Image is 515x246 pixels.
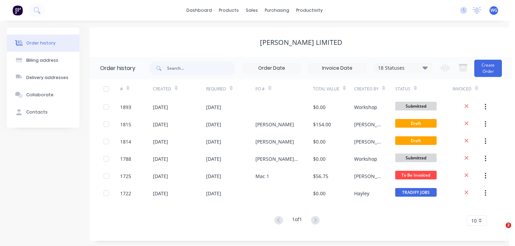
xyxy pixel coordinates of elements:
[354,138,381,145] div: [PERSON_NAME]
[395,86,410,92] div: Status
[354,104,377,111] div: Workshop
[255,155,299,163] div: [PERSON_NAME]/Mac 1
[206,79,255,98] div: Required
[474,60,502,77] button: Create Order
[26,40,56,46] div: Order history
[7,69,79,86] button: Delivery addresses
[120,79,153,98] div: #
[354,121,381,128] div: [PERSON_NAME]
[395,188,437,197] span: TRADIFY JOBS
[242,5,261,16] div: sales
[7,35,79,52] button: Order history
[255,86,265,92] div: PO #
[153,190,168,197] div: [DATE]
[206,104,221,111] div: [DATE]
[308,63,366,73] input: Invoice Date
[395,154,437,162] span: Submitted
[206,86,226,92] div: Required
[313,190,325,197] div: $0.00
[395,102,437,110] span: Submitted
[120,86,123,92] div: #
[153,104,168,111] div: [DATE]
[26,57,58,63] div: Billing address
[453,86,472,92] div: Invoiced
[120,104,131,111] div: 1893
[153,79,206,98] div: Created
[243,63,301,73] input: Order Date
[453,79,485,98] div: Invoiced
[12,5,23,16] img: Factory
[120,173,131,180] div: 1725
[255,138,294,145] div: [PERSON_NAME]
[255,121,294,128] div: [PERSON_NAME]
[26,109,48,115] div: Contacts
[490,7,497,13] span: WG
[26,92,54,98] div: Collaborate
[395,119,437,128] span: Draft
[120,155,131,163] div: 1788
[354,190,369,197] div: Hayley
[313,155,325,163] div: $0.00
[153,173,168,180] div: [DATE]
[313,121,331,128] div: $154.00
[206,155,221,163] div: [DATE]
[215,5,242,16] div: products
[374,64,432,72] div: 18 Statuses
[471,217,477,224] span: 10
[120,121,131,128] div: 1815
[261,5,293,16] div: purchasing
[506,223,511,228] span: 2
[354,173,381,180] div: [PERSON_NAME]
[395,136,437,145] span: Draft
[153,155,168,163] div: [DATE]
[313,138,325,145] div: $0.00
[395,79,453,98] div: Status
[183,5,215,16] a: dashboard
[492,223,508,239] iframe: Intercom live chat
[7,52,79,69] button: Billing address
[354,86,379,92] div: Created By
[206,173,221,180] div: [DATE]
[153,121,168,128] div: [DATE]
[255,173,269,180] div: Mac 1
[354,155,377,163] div: Workshop
[26,75,68,81] div: Delivery addresses
[120,190,131,197] div: 1722
[313,79,354,98] div: Total Value
[395,171,437,179] span: To Be Invoiced
[313,173,328,180] div: $56.75
[153,138,168,145] div: [DATE]
[292,216,302,226] div: 1 of 1
[354,79,395,98] div: Created By
[153,86,171,92] div: Created
[100,64,135,72] div: Order history
[260,38,342,47] div: [PERSON_NAME] Limited
[167,61,235,75] input: Search...
[206,190,221,197] div: [DATE]
[7,104,79,121] button: Contacts
[120,138,131,145] div: 1814
[206,138,221,145] div: [DATE]
[313,86,339,92] div: Total Value
[293,5,326,16] div: productivity
[313,104,325,111] div: $0.00
[7,86,79,104] button: Collaborate
[255,79,313,98] div: PO #
[206,121,221,128] div: [DATE]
